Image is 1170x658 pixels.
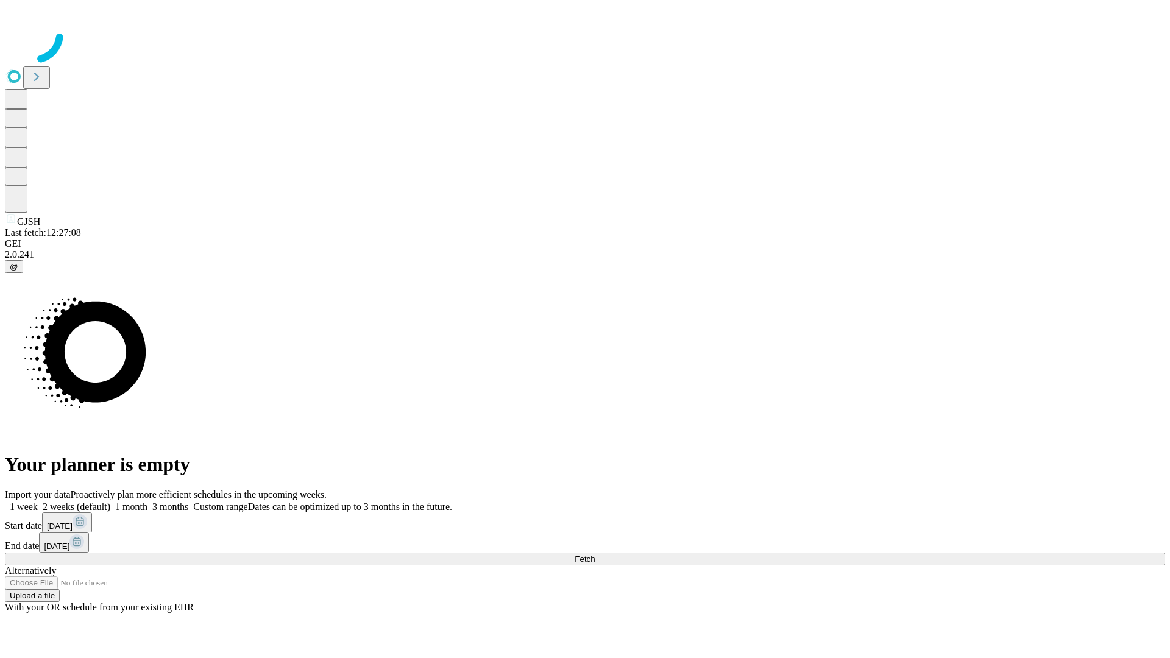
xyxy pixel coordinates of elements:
[44,542,69,551] span: [DATE]
[42,512,92,532] button: [DATE]
[5,453,1165,476] h1: Your planner is empty
[115,501,147,512] span: 1 month
[5,553,1165,565] button: Fetch
[71,489,327,500] span: Proactively plan more efficient schedules in the upcoming weeks.
[5,238,1165,249] div: GEI
[5,602,194,612] span: With your OR schedule from your existing EHR
[5,532,1165,553] div: End date
[5,512,1165,532] div: Start date
[5,489,71,500] span: Import your data
[152,501,188,512] span: 3 months
[39,532,89,553] button: [DATE]
[43,501,110,512] span: 2 weeks (default)
[5,227,81,238] span: Last fetch: 12:27:08
[5,565,56,576] span: Alternatively
[248,501,452,512] span: Dates can be optimized up to 3 months in the future.
[10,262,18,271] span: @
[17,216,40,227] span: GJSH
[5,260,23,273] button: @
[575,554,595,564] span: Fetch
[5,249,1165,260] div: 2.0.241
[193,501,247,512] span: Custom range
[10,501,38,512] span: 1 week
[5,589,60,602] button: Upload a file
[47,522,73,531] span: [DATE]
